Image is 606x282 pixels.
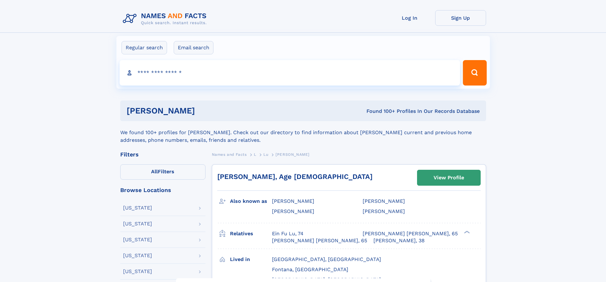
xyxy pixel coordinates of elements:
[127,107,281,115] h1: [PERSON_NAME]
[120,60,460,86] input: search input
[212,150,247,158] a: Names and Facts
[272,230,303,237] a: Ein Fu Lu, 74
[417,170,480,185] a: View Profile
[272,208,314,214] span: [PERSON_NAME]
[463,60,486,86] button: Search Button
[363,230,458,237] a: [PERSON_NAME] [PERSON_NAME], 65
[230,228,272,239] h3: Relatives
[123,269,152,274] div: [US_STATE]
[254,152,256,157] span: L
[263,152,268,157] span: Lu
[434,170,464,185] div: View Profile
[435,10,486,26] a: Sign Up
[174,41,213,54] label: Email search
[384,10,435,26] a: Log In
[123,253,152,258] div: [US_STATE]
[120,152,205,157] div: Filters
[254,150,256,158] a: L
[122,41,167,54] label: Regular search
[272,266,348,272] span: Fontana, [GEOGRAPHIC_DATA]
[123,237,152,242] div: [US_STATE]
[230,196,272,207] h3: Also known as
[363,198,405,204] span: [PERSON_NAME]
[272,237,367,244] a: [PERSON_NAME] [PERSON_NAME], 65
[281,108,480,115] div: Found 100+ Profiles In Our Records Database
[272,256,381,262] span: [GEOGRAPHIC_DATA], [GEOGRAPHIC_DATA]
[120,121,486,144] div: We found 100+ profiles for [PERSON_NAME]. Check out our directory to find information about [PERS...
[230,254,272,265] h3: Lived in
[123,205,152,210] div: [US_STATE]
[373,237,425,244] a: [PERSON_NAME], 38
[363,208,405,214] span: [PERSON_NAME]
[275,152,310,157] span: [PERSON_NAME]
[120,187,205,193] div: Browse Locations
[120,164,205,180] label: Filters
[123,221,152,226] div: [US_STATE]
[217,173,373,181] a: [PERSON_NAME], Age [DEMOGRAPHIC_DATA]
[120,10,212,27] img: Logo Names and Facts
[272,198,314,204] span: [PERSON_NAME]
[463,230,470,234] div: ❯
[263,150,268,158] a: Lu
[151,169,158,175] span: All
